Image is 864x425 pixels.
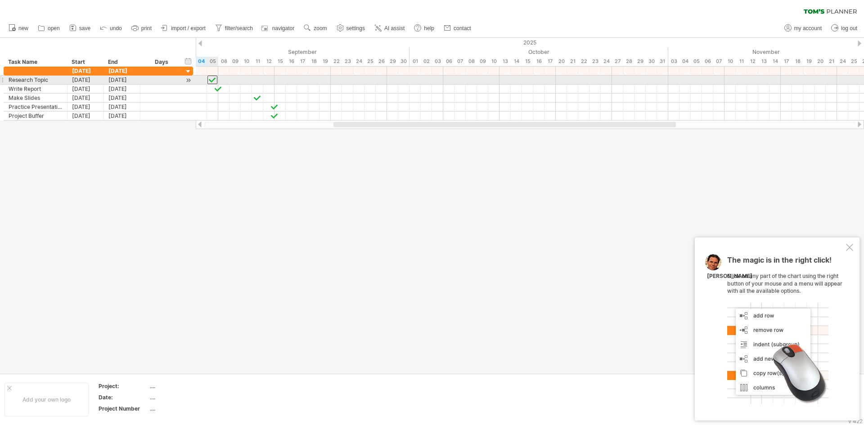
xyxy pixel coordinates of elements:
div: Tuesday, 14 October 2025 [511,57,522,66]
div: Wednesday, 5 November 2025 [691,57,702,66]
span: my account [794,25,822,31]
div: [DATE] [67,94,104,102]
div: Project Buffer [9,112,63,120]
span: import / export [171,25,206,31]
a: zoom [301,22,329,34]
div: Wednesday, 10 September 2025 [241,57,252,66]
div: Thursday, 20 November 2025 [814,57,826,66]
a: open [36,22,63,34]
div: Click on any part of the chart using the right button of your mouse and a menu will appear with a... [727,256,844,404]
div: [DATE] [104,85,140,93]
div: Write Report [9,85,63,93]
div: Date: [99,394,148,401]
div: Thursday, 6 November 2025 [702,57,713,66]
span: new [18,25,28,31]
div: Wednesday, 22 October 2025 [578,57,589,66]
div: scroll to activity [184,76,193,85]
div: [DATE] [104,112,140,120]
div: Tuesday, 23 September 2025 [342,57,353,66]
div: Add your own logo [4,383,89,416]
div: Thursday, 18 September 2025 [308,57,319,66]
div: Wednesday, 24 September 2025 [353,57,364,66]
div: Thursday, 13 November 2025 [758,57,769,66]
a: help [412,22,437,34]
div: Monday, 15 September 2025 [274,57,286,66]
span: open [48,25,60,31]
div: Tuesday, 11 November 2025 [736,57,747,66]
div: [DATE] [67,67,104,75]
div: Friday, 5 September 2025 [207,57,218,66]
span: undo [110,25,122,31]
div: September 2025 [162,47,409,57]
div: Project: [99,382,148,390]
span: navigator [272,25,294,31]
div: Monday, 24 November 2025 [837,57,848,66]
div: Wednesday, 8 October 2025 [466,57,477,66]
div: [DATE] [104,76,140,84]
a: print [129,22,154,34]
div: Start [72,58,99,67]
div: .... [150,394,225,401]
div: Monday, 8 September 2025 [218,57,229,66]
div: Friday, 21 November 2025 [826,57,837,66]
div: Monday, 3 November 2025 [668,57,679,66]
div: Tuesday, 7 October 2025 [454,57,466,66]
span: contact [454,25,471,31]
div: Wednesday, 1 October 2025 [409,57,421,66]
div: Friday, 10 October 2025 [488,57,499,66]
div: Friday, 7 November 2025 [713,57,724,66]
div: Wednesday, 29 October 2025 [634,57,646,66]
div: Thursday, 16 October 2025 [533,57,544,66]
div: Monday, 10 November 2025 [724,57,736,66]
div: Tuesday, 28 October 2025 [623,57,634,66]
div: Wednesday, 12 November 2025 [747,57,758,66]
div: Monday, 20 October 2025 [556,57,567,66]
div: Days [140,58,183,67]
a: undo [98,22,125,34]
a: settings [334,22,368,34]
span: filter/search [225,25,253,31]
span: zoom [314,25,327,31]
a: log out [829,22,860,34]
div: [DATE] [67,85,104,93]
div: Monday, 22 September 2025 [331,57,342,66]
div: Monday, 13 October 2025 [499,57,511,66]
div: Tuesday, 21 October 2025 [567,57,578,66]
div: [PERSON_NAME] [707,273,752,280]
div: Make Slides [9,94,63,102]
div: [DATE] [104,94,140,102]
div: Practice Presentation [9,103,63,111]
div: [DATE] [104,103,140,111]
span: settings [346,25,365,31]
div: Task Name [8,58,62,67]
div: Monday, 27 October 2025 [612,57,623,66]
div: Thursday, 4 September 2025 [196,57,207,66]
div: End [108,58,135,67]
div: October 2025 [409,47,668,57]
span: save [79,25,90,31]
div: Monday, 17 November 2025 [781,57,792,66]
div: Thursday, 9 October 2025 [477,57,488,66]
div: Monday, 6 October 2025 [443,57,454,66]
div: Wednesday, 19 November 2025 [803,57,814,66]
a: save [67,22,93,34]
div: Tuesday, 4 November 2025 [679,57,691,66]
div: Friday, 19 September 2025 [319,57,331,66]
div: Project Number [99,405,148,412]
div: Thursday, 23 October 2025 [589,57,601,66]
div: Friday, 26 September 2025 [376,57,387,66]
span: AI assist [384,25,405,31]
div: [DATE] [67,76,104,84]
div: Tuesday, 30 September 2025 [398,57,409,66]
div: .... [150,382,225,390]
div: Friday, 17 October 2025 [544,57,556,66]
div: Thursday, 30 October 2025 [646,57,657,66]
a: navigator [260,22,297,34]
div: Friday, 24 October 2025 [601,57,612,66]
a: import / export [159,22,208,34]
div: Tuesday, 16 September 2025 [286,57,297,66]
div: Monday, 29 September 2025 [387,57,398,66]
div: Research Topic [9,76,63,84]
a: filter/search [213,22,256,34]
div: [DATE] [67,103,104,111]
